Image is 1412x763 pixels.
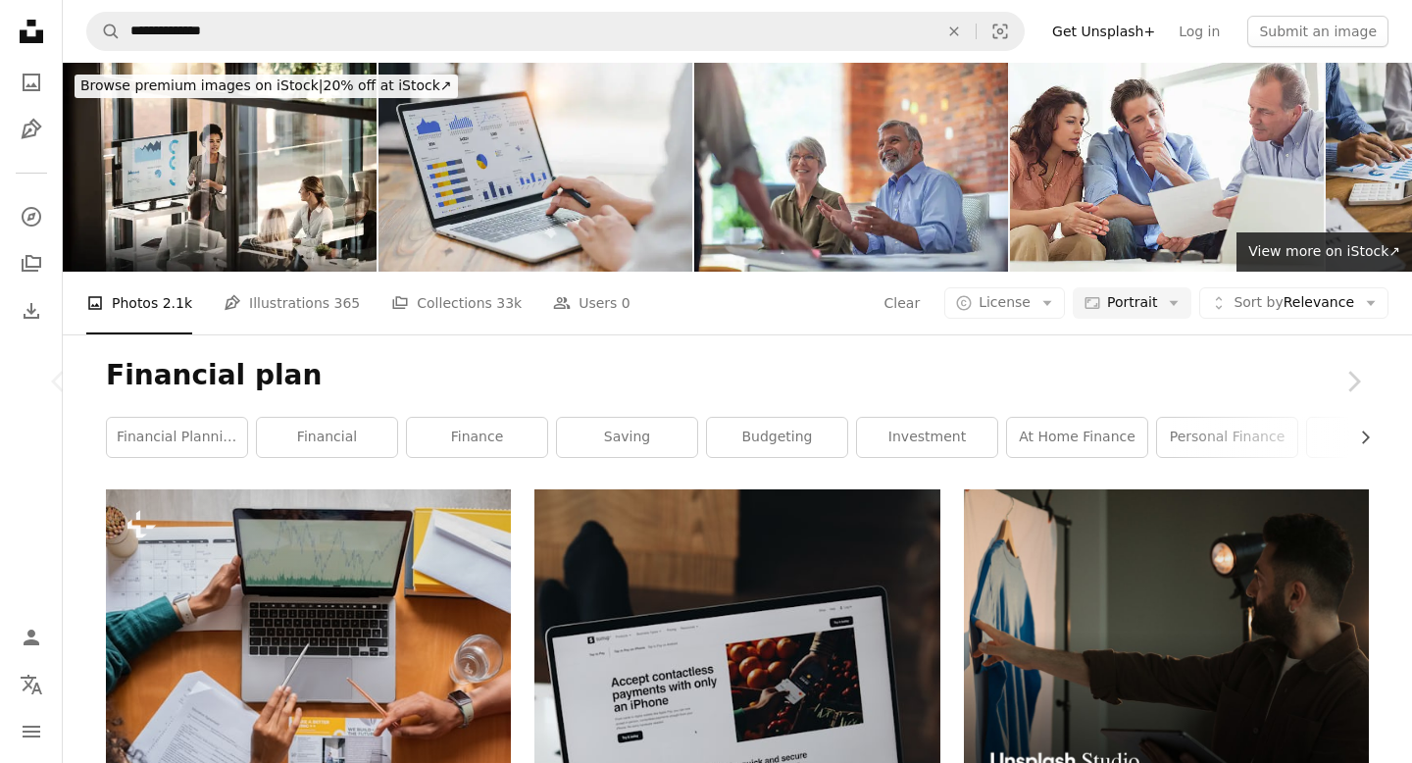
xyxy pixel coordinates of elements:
a: Next [1294,287,1412,476]
a: investment [857,418,997,457]
span: 365 [334,292,361,314]
a: Get Unsplash+ [1040,16,1167,47]
button: Visual search [977,13,1024,50]
a: personal finance [1157,418,1297,457]
span: Sort by [1234,294,1283,310]
button: Portrait [1073,287,1191,319]
h1: Financial plan [106,358,1369,393]
img: Asian Indian Pacific Islander multiracial senior man and Caucasian Hispanic senior woman multirac... [694,63,1008,272]
a: Explore [12,197,51,236]
span: Browse premium images on iStock | [80,77,323,93]
a: finance [407,418,547,457]
img: Professional analyzing financial data graphs, charts on laptop display at a modern workspace. Fin... [378,63,692,272]
a: Illustrations [12,110,51,149]
a: Collections 33k [391,272,522,334]
button: Submit an image [1247,16,1388,47]
a: Users 0 [553,272,630,334]
span: 20% off at iStock ↗ [80,77,452,93]
a: View more on iStock↗ [1236,232,1412,272]
img: Putting the state of business into perspective [63,63,377,272]
button: License [944,287,1065,319]
button: Clear [933,13,976,50]
a: at home finance [1007,418,1147,457]
a: saving [557,418,697,457]
button: Sort byRelevance [1199,287,1388,319]
a: Browse premium images on iStock|20% off at iStock↗ [63,63,470,110]
span: Portrait [1107,293,1157,313]
a: financial planning [107,418,247,457]
button: Menu [12,712,51,751]
span: License [979,294,1031,310]
form: Find visuals sitewide [86,12,1025,51]
span: Relevance [1234,293,1354,313]
a: budgeting [707,418,847,457]
button: Clear [883,287,922,319]
a: Collections [12,244,51,283]
span: 0 [622,292,630,314]
a: financial [257,418,397,457]
a: Log in [1167,16,1232,47]
button: Language [12,665,51,704]
a: Log in / Sign up [12,618,51,657]
span: 33k [496,292,522,314]
span: View more on iStock ↗ [1248,243,1400,259]
a: Photos [12,63,51,102]
img: Couple going over paperwork with financial advisor [1010,63,1324,272]
button: Search Unsplash [87,13,121,50]
a: Illustrations 365 [224,272,360,334]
